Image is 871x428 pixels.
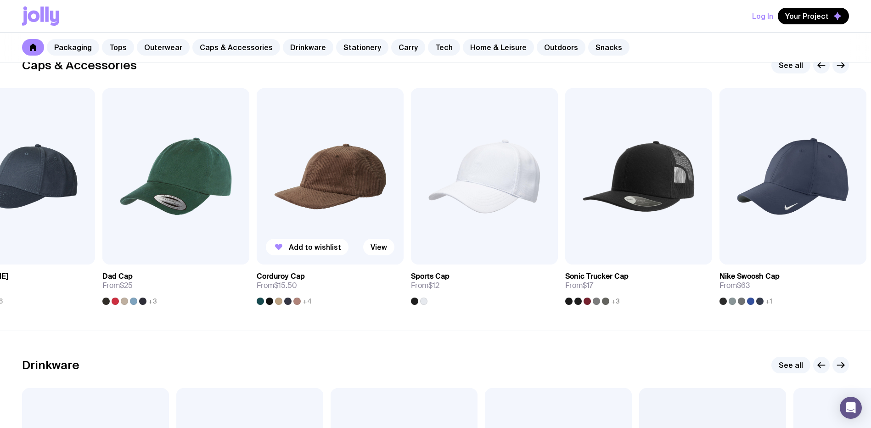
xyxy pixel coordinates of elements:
[289,242,341,252] span: Add to wishlist
[719,281,750,290] span: From
[102,39,134,56] a: Tops
[257,281,297,290] span: From
[148,298,157,305] span: +3
[257,272,305,281] h3: Corduroy Cap
[391,39,425,56] a: Carry
[336,39,388,56] a: Stationery
[565,281,593,290] span: From
[363,239,394,255] a: View
[771,57,810,73] a: See all
[266,239,348,255] button: Add to wishlist
[411,281,439,290] span: From
[47,39,99,56] a: Packaging
[411,272,450,281] h3: Sports Cap
[120,281,133,290] span: $25
[102,265,249,305] a: Dad CapFrom$25+3
[463,39,534,56] a: Home & Leisure
[719,272,780,281] h3: Nike Swoosh Cap
[303,298,312,305] span: +4
[537,39,585,56] a: Outdoors
[588,39,629,56] a: Snacks
[428,39,460,56] a: Tech
[102,281,133,290] span: From
[22,358,79,372] h2: Drinkware
[565,272,629,281] h3: Sonic Trucker Cap
[771,357,810,373] a: See all
[583,281,593,290] span: $17
[752,8,773,24] button: Log In
[565,265,712,305] a: Sonic Trucker CapFrom$17+3
[411,265,558,305] a: Sports CapFrom$12
[283,39,333,56] a: Drinkware
[102,272,133,281] h3: Dad Cap
[840,397,862,419] div: Open Intercom Messenger
[274,281,297,290] span: $15.50
[778,8,849,24] button: Your Project
[192,39,280,56] a: Caps & Accessories
[22,58,137,72] h2: Caps & Accessories
[257,265,404,305] a: Corduroy CapFrom$15.50+4
[137,39,190,56] a: Outerwear
[765,298,772,305] span: +1
[737,281,750,290] span: $63
[611,298,620,305] span: +3
[428,281,439,290] span: $12
[719,265,866,305] a: Nike Swoosh CapFrom$63+1
[785,11,829,21] span: Your Project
